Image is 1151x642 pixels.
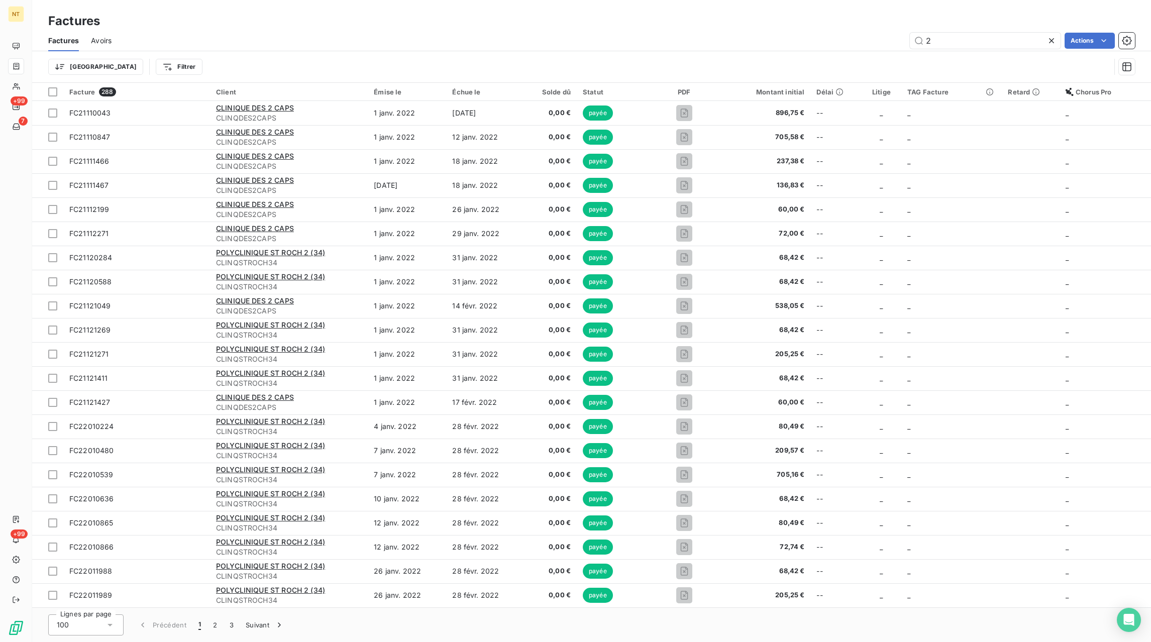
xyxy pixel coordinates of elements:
span: _ [880,277,883,286]
td: 1 janv. 2022 [368,366,446,390]
td: [DATE] [446,101,524,125]
span: payée [583,226,613,241]
span: _ [907,229,910,238]
td: 1 janv. 2022 [368,222,446,246]
span: _ [1066,133,1069,141]
td: 7 janv. 2022 [368,463,446,487]
span: _ [880,543,883,551]
span: CLINQSTROCH34 [216,547,362,557]
span: _ [880,229,883,238]
span: _ [1066,518,1069,527]
span: POLYCLINIQUE ST ROCH 2 (34) [216,489,325,498]
td: -- [810,222,861,246]
td: 28 févr. 2022 [446,414,524,439]
td: 1 janv. 2022 [368,270,446,294]
span: payée [583,419,613,434]
span: +99 [11,529,28,539]
span: POLYCLINIQUE ST ROCH 2 (34) [216,538,325,546]
button: 2 [207,614,223,635]
span: CLINIQUE DES 2 CAPS [216,103,294,112]
td: 28 févr. 2022 [446,511,524,535]
img: Logo LeanPay [8,620,24,636]
td: 18 janv. 2022 [446,173,524,197]
span: _ [907,567,910,575]
span: payée [583,323,613,338]
td: 28 févr. 2022 [446,463,524,487]
span: 0,00 € [530,494,571,504]
span: CLINQSTROCH34 [216,330,362,340]
td: -- [810,294,861,318]
td: -- [810,149,861,173]
td: -- [810,197,861,222]
td: -- [810,487,861,511]
span: _ [880,591,883,599]
span: CLINQSTROCH34 [216,571,362,581]
span: _ [1066,253,1069,262]
span: _ [880,326,883,334]
td: 14 févr. 2022 [446,294,524,318]
span: POLYCLINIQUE ST ROCH 2 (34) [216,417,325,425]
div: Solde dû [530,88,571,96]
span: 0,00 € [530,277,571,287]
span: _ [880,205,883,213]
span: 0,00 € [530,229,571,239]
span: 68,42 € [722,325,804,335]
span: CLINQSTROCH34 [216,282,362,292]
span: _ [907,543,910,551]
span: CLINIQUE DES 2 CAPS [216,224,294,233]
div: Chorus Pro [1066,88,1145,96]
span: _ [1066,543,1069,551]
td: -- [810,270,861,294]
td: 18 janv. 2022 [446,149,524,173]
span: CLINQDES2CAPS [216,234,362,244]
span: _ [1066,350,1069,358]
span: 205,25 € [722,349,804,359]
span: payée [583,154,613,169]
td: -- [810,439,861,463]
h3: Factures [48,12,100,30]
span: CLINQDES2CAPS [216,161,362,171]
span: _ [880,494,883,503]
span: Factures [48,36,79,46]
span: FC22011988 [69,567,113,575]
td: 1 janv. 2022 [368,125,446,149]
span: 60,00 € [722,204,804,215]
span: POLYCLINIQUE ST ROCH 2 (34) [216,586,325,594]
span: _ [907,374,910,382]
span: _ [1066,301,1069,310]
span: _ [880,181,883,189]
td: -- [810,342,861,366]
span: 7 [19,117,28,126]
span: FC21110847 [69,133,111,141]
td: 1 janv. 2022 [368,149,446,173]
input: Rechercher [910,33,1061,49]
span: FC21121411 [69,374,108,382]
span: FC21112271 [69,229,109,238]
div: Open Intercom Messenger [1117,608,1141,632]
span: 80,49 € [722,518,804,528]
span: POLYCLINIQUE ST ROCH 2 (34) [216,441,325,450]
span: FC21111466 [69,157,110,165]
span: _ [907,326,910,334]
span: CLINQDES2CAPS [216,137,362,147]
span: 205,25 € [722,590,804,600]
div: Délai [816,88,855,96]
td: 12 janv. 2022 [368,535,446,559]
td: 31 janv. 2022 [446,270,524,294]
span: FC21112199 [69,205,110,213]
td: 17 févr. 2022 [446,390,524,414]
span: payée [583,564,613,579]
div: Montant initial [722,88,804,96]
span: 0,00 € [530,349,571,359]
span: FC22010636 [69,494,114,503]
span: _ [907,301,910,310]
span: _ [1066,470,1069,479]
span: 0,00 € [530,301,571,311]
td: 1 janv. 2022 [368,318,446,342]
span: CLINIQUE DES 2 CAPS [216,296,294,305]
span: FC22010539 [69,470,114,479]
span: FC22011989 [69,591,113,599]
span: CLINQDES2CAPS [216,185,362,195]
td: -- [810,246,861,270]
span: _ [907,350,910,358]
